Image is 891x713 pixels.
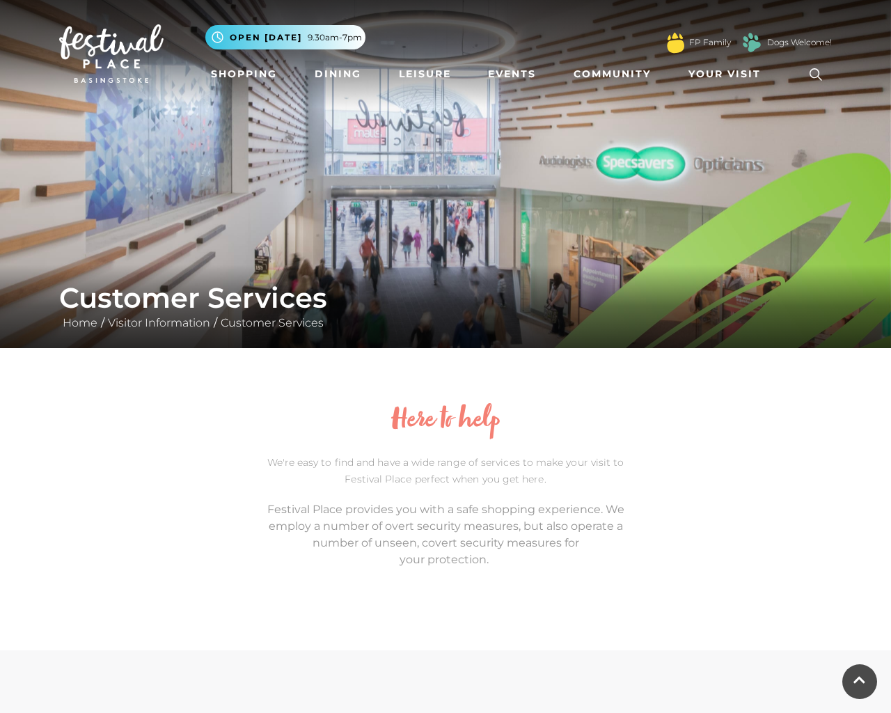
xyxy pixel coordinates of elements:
a: Dogs Welcome! [767,36,832,49]
a: Visitor Information [104,316,214,329]
a: FP Family [689,36,731,49]
span: your protection. [400,553,489,566]
h2: Here to help [258,405,633,437]
a: Leisure [393,61,457,87]
a: Events [482,61,542,87]
a: Home [59,316,101,329]
span: Your Visit [688,67,761,81]
a: Dining [309,61,367,87]
a: Customer Services [217,316,327,329]
a: Shopping [205,61,283,87]
div: / / [49,281,842,331]
span: Festival Place provides you with a safe shopping experience. We employ a number of overt security... [267,503,624,549]
h1: Customer Services [59,281,832,315]
span: Open [DATE] [230,31,302,44]
span: 9.30am-7pm [308,31,362,44]
a: Community [568,61,656,87]
img: Festival Place Logo [59,24,164,83]
button: Open [DATE] 9.30am-7pm [205,25,365,49]
a: Your Visit [683,61,773,87]
span: We're easy to find and have a wide range of services to make your visit to Festival Place perfect... [267,456,624,485]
